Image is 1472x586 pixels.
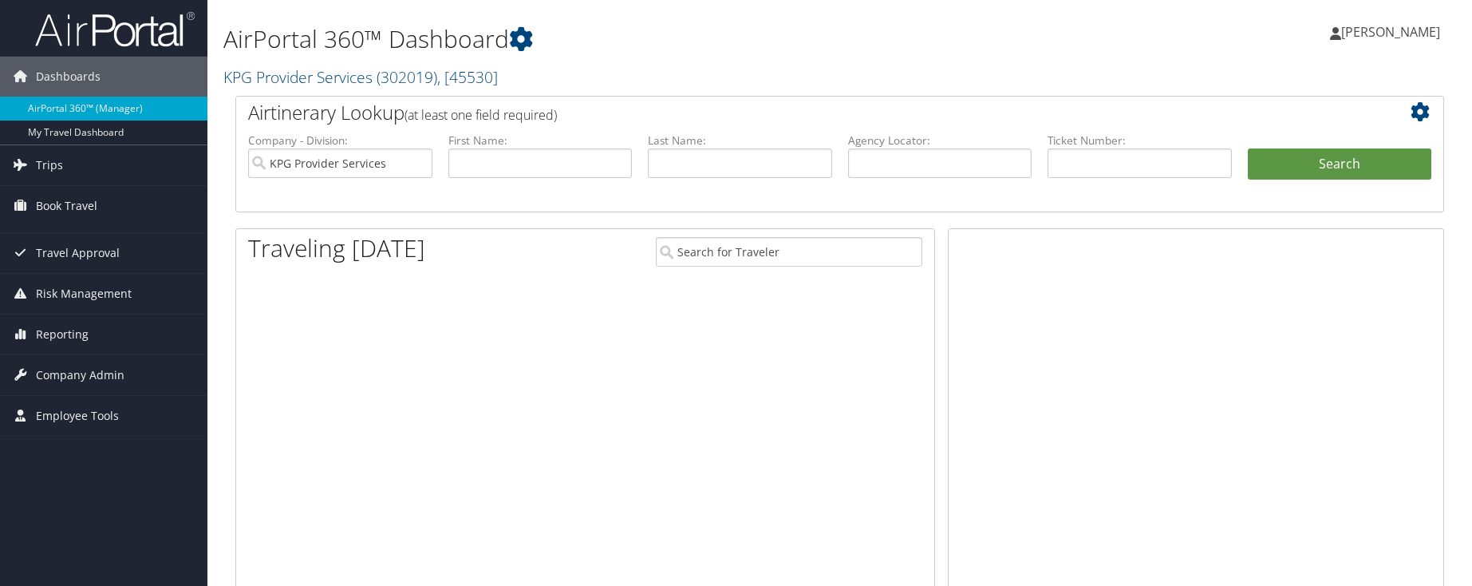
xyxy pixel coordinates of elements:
span: ( 302019 ) [377,66,437,88]
label: Last Name: [648,133,832,148]
span: Company Admin [36,355,124,395]
label: First Name: [448,133,633,148]
label: Company - Division: [248,133,432,148]
img: airportal-logo.png [35,10,195,48]
span: Risk Management [36,274,132,314]
label: Ticket Number: [1048,133,1232,148]
a: [PERSON_NAME] [1330,8,1456,56]
h1: Traveling [DATE] [248,232,425,265]
span: Reporting [36,315,89,354]
span: [PERSON_NAME] [1341,23,1440,41]
span: Employee Tools [36,396,119,436]
span: Book Travel [36,186,97,226]
label: Agency Locator: [848,133,1032,148]
span: , [ 45530 ] [437,66,498,88]
input: Search for Traveler [656,237,923,267]
span: Trips [36,145,63,185]
span: Travel Approval [36,233,120,273]
h2: Airtinerary Lookup [248,99,1331,126]
span: (at least one field required) [405,106,557,124]
button: Search [1248,148,1432,180]
span: Dashboards [36,57,101,97]
h1: AirPortal 360™ Dashboard [223,22,1045,56]
a: KPG Provider Services [223,66,498,88]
